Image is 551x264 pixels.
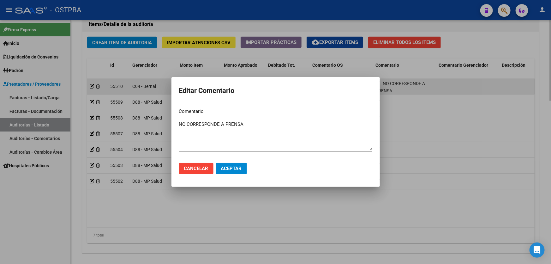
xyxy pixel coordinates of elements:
p: Comentario [179,108,372,115]
span: Aceptar [221,166,242,171]
h2: Editar Comentario [179,85,372,97]
div: Open Intercom Messenger [530,243,545,258]
span: Cancelar [184,166,208,171]
button: Cancelar [179,163,213,174]
button: Aceptar [216,163,247,174]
